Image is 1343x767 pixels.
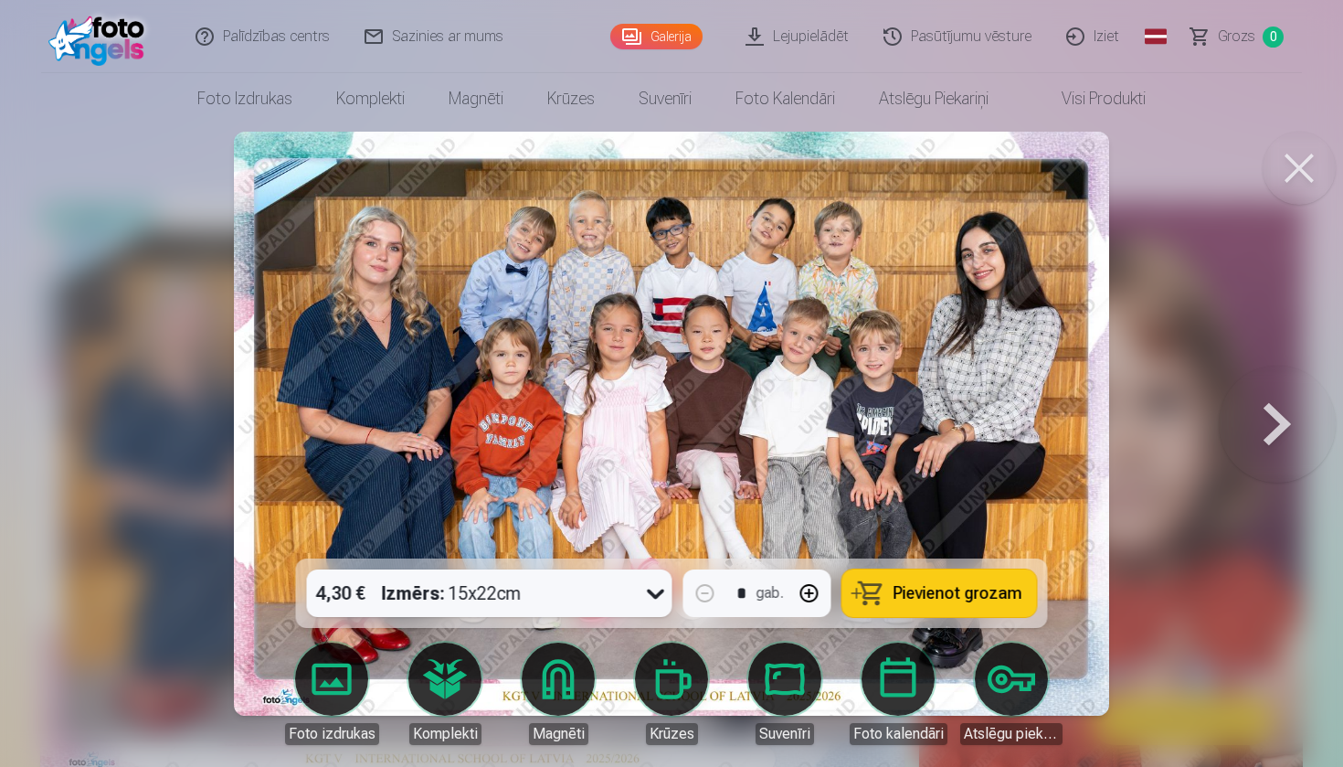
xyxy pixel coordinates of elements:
[427,73,525,124] a: Magnēti
[960,723,1063,745] div: Atslēgu piekariņi
[734,643,836,745] a: Suvenīri
[285,723,379,745] div: Foto izdrukas
[617,73,714,124] a: Suvenīri
[382,570,522,617] div: 15x22cm
[646,723,698,745] div: Krūzes
[394,643,496,745] a: Komplekti
[1263,27,1284,48] span: 0
[280,643,383,745] a: Foto izdrukas
[1218,26,1255,48] span: Grozs
[620,643,723,745] a: Krūzes
[847,643,949,745] a: Foto kalendāri
[529,723,588,745] div: Magnēti
[382,581,445,606] strong: Izmērs :
[960,643,1063,745] a: Atslēgu piekariņi
[507,643,609,745] a: Magnēti
[857,73,1010,124] a: Atslēgu piekariņi
[525,73,617,124] a: Krūzes
[1010,73,1168,124] a: Visi produkti
[894,585,1022,602] span: Pievienot grozam
[714,73,857,124] a: Foto kalendāri
[850,723,947,745] div: Foto kalendāri
[314,73,427,124] a: Komplekti
[307,570,375,617] div: 4,30 €
[610,24,703,49] a: Galerija
[175,73,314,124] a: Foto izdrukas
[756,723,814,745] div: Suvenīri
[48,7,153,66] img: /fa1
[756,582,784,604] div: gab.
[409,723,481,745] div: Komplekti
[842,570,1037,617] button: Pievienot grozam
